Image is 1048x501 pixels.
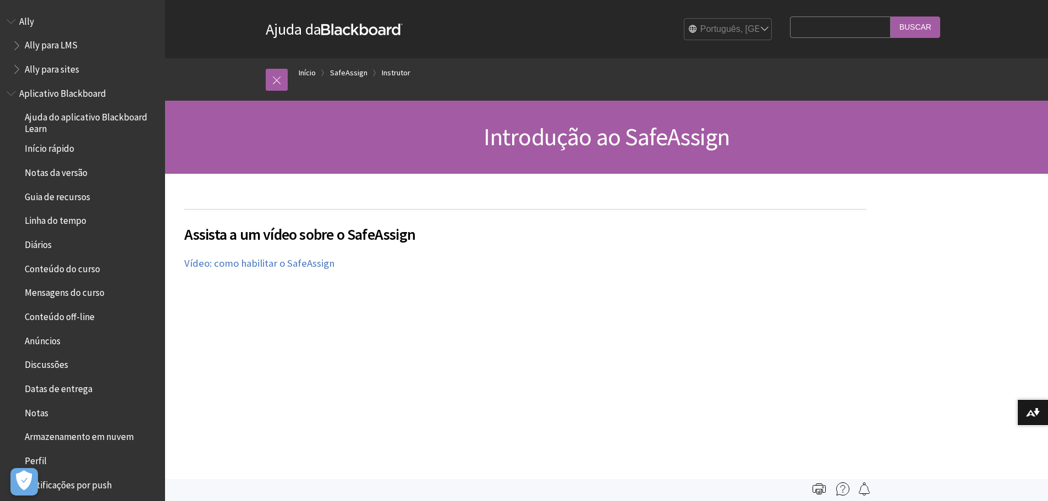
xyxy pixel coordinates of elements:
[25,140,74,155] span: Início rápido
[858,482,871,496] img: Follow this page
[484,122,730,152] span: Introdução ao SafeAssign
[25,452,47,466] span: Perfil
[184,209,866,246] h2: Assista a um vídeo sobre o SafeAssign
[25,356,68,371] span: Discussões
[25,379,92,394] span: Datas de entrega
[684,19,772,41] select: Site Language Selector
[299,66,316,80] a: Início
[330,66,367,80] a: SafeAssign
[25,332,61,346] span: Anúncios
[266,19,403,39] a: Ajuda daBlackboard
[891,16,940,38] input: Buscar
[836,482,849,496] img: More help
[321,24,403,35] strong: Blackboard
[25,428,134,443] span: Armazenamento em nuvem
[25,36,78,51] span: Ally para LMS
[184,257,334,270] a: Vídeo: como habilitar o SafeAssign
[19,84,106,99] span: Aplicativo Blackboard
[25,60,79,75] span: Ally para sites
[7,12,158,79] nav: Book outline for Anthology Ally Help
[19,12,34,27] span: Ally
[25,404,48,419] span: Notas
[25,212,86,227] span: Linha do tempo
[25,188,90,202] span: Guia de recursos
[813,482,826,496] img: Print
[10,468,38,496] button: Abrir preferências
[25,284,105,299] span: Mensagens do curso
[25,260,100,274] span: Conteúdo do curso
[25,476,112,491] span: Notificações por push
[25,235,52,250] span: Diários
[25,163,87,178] span: Notas da versão
[25,108,157,134] span: Ajuda do aplicativo Blackboard Learn
[25,307,95,322] span: Conteúdo off-line
[382,66,410,80] a: Instrutor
